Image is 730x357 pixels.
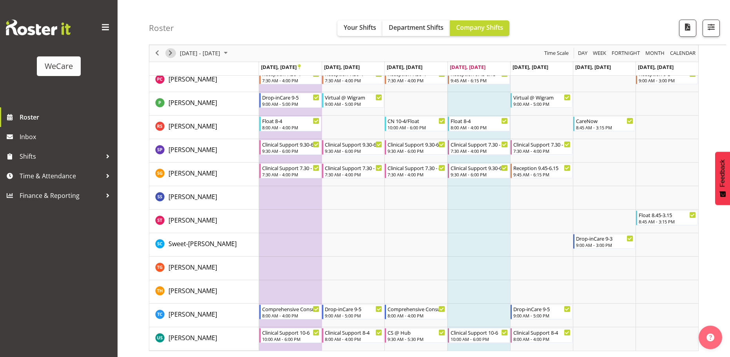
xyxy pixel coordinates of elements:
div: Virtual @ Wigram [513,93,571,101]
div: 7:30 AM - 4:00 PM [451,148,508,154]
div: Sabnam Pun"s event - Clinical Support 9.30-6 Begin From Monday, September 22, 2025 at 9:30:00 AM ... [259,140,321,155]
span: [DATE], [DATE] [387,63,422,71]
span: Inbox [20,131,114,143]
div: Float 8.45-3.15 [639,211,696,219]
button: Timeline Day [577,49,589,58]
div: Udani Senanayake"s event - Clinical Support 8-4 Begin From Tuesday, September 23, 2025 at 8:00:00... [322,328,384,343]
span: Feedback [719,159,726,187]
td: Sanjita Gurung resource [149,163,259,186]
div: Float 8-4 [262,117,319,125]
button: September 2025 [179,49,231,58]
a: Sweet-[PERSON_NAME] [168,239,237,248]
span: Time & Attendance [20,170,102,182]
div: Float 8-4 [451,117,508,125]
div: 9:00 AM - 5:00 PM [513,101,571,107]
div: Penny Clyne-Moffat"s event - Reception 9-3 Begin From Sunday, September 28, 2025 at 9:00:00 AM GM... [636,69,698,84]
span: [PERSON_NAME] [168,75,217,83]
div: Clinical Support 7.30 - 4 [388,164,445,172]
div: Clinical Support 10-6 [262,328,319,336]
span: Day [577,49,588,58]
button: Department Shifts [382,20,450,36]
div: Clinical Support 7.30 - 4 [325,164,382,172]
span: Fortnight [611,49,641,58]
div: Pooja Prabhu"s event - Virtual @ Wigram Begin From Friday, September 26, 2025 at 9:00:00 AM GMT+1... [511,93,572,108]
div: Rhianne Sharples"s event - Float 8-4 Begin From Monday, September 22, 2025 at 8:00:00 AM GMT+12:0... [259,116,321,131]
div: Clinical Support 9.30-6 [262,140,319,148]
div: Clinical Support 9.30-6 [325,140,382,148]
button: Next [165,49,176,58]
div: 8:00 AM - 4:00 PM [451,124,508,130]
a: [PERSON_NAME] [168,263,217,272]
div: 7:30 AM - 4:00 PM [262,77,319,83]
div: 7:30 AM - 4:00 PM [325,171,382,178]
div: Sanjita Gurung"s event - Clinical Support 7.30 - 4 Begin From Wednesday, September 24, 2025 at 7:... [385,163,447,178]
div: 7:30 AM - 4:00 PM [388,171,445,178]
div: 8:00 AM - 4:00 PM [325,336,382,342]
span: Month [645,49,665,58]
div: Clinical Support 8-4 [513,328,571,336]
span: [PERSON_NAME] [168,216,217,225]
div: Sabnam Pun"s event - Clinical Support 9.30-6 Begin From Wednesday, September 24, 2025 at 9:30:00 ... [385,140,447,155]
td: Sweet-Lin Chan resource [149,233,259,257]
a: [PERSON_NAME] [168,121,217,131]
button: Previous [152,49,163,58]
td: Tayah Giesbrecht resource [149,257,259,280]
div: 9:00 AM - 5:00 PM [262,101,319,107]
div: 8:00 AM - 4:00 PM [262,124,319,130]
a: [PERSON_NAME] [168,286,217,295]
a: [PERSON_NAME] [168,333,217,343]
span: [DATE] - [DATE] [179,49,221,58]
div: Sabnam Pun"s event - Clinical Support 7.30 - 4 Begin From Thursday, September 25, 2025 at 7:30:00... [448,140,510,155]
td: Pooja Prabhu resource [149,92,259,116]
div: 9:45 AM - 6:15 PM [513,171,571,178]
div: Sweet-Lin Chan"s event - Drop-inCare 9-3 Begin From Saturday, September 27, 2025 at 9:00:00 AM GM... [573,234,635,249]
div: 9:00 AM - 5:00 PM [325,312,382,319]
div: previous period [150,45,164,62]
div: Simone Turner"s event - Float 8.45-3.15 Begin From Sunday, September 28, 2025 at 8:45:00 AM GMT+1... [636,210,698,225]
div: Sanjita Gurung"s event - Clinical Support 7.30 - 4 Begin From Monday, September 22, 2025 at 7:30:... [259,163,321,178]
button: Company Shifts [450,20,509,36]
div: Sabnam Pun"s event - Clinical Support 9.30-6 Begin From Tuesday, September 23, 2025 at 9:30:00 AM... [322,140,384,155]
div: Drop-inCare 9-5 [325,305,382,313]
a: [PERSON_NAME] [168,169,217,178]
div: Clinical Support 10-6 [451,328,508,336]
div: 7:30 AM - 4:00 PM [388,77,445,83]
div: 9:00 AM - 3:00 PM [639,77,696,83]
div: Penny Clyne-Moffat"s event - Reception 7.30-4 Begin From Monday, September 22, 2025 at 7:30:00 AM... [259,69,321,84]
a: [PERSON_NAME] [168,310,217,319]
a: [PERSON_NAME] [168,145,217,154]
div: Pooja Prabhu"s event - Virtual @ Wigram Begin From Tuesday, September 23, 2025 at 9:00:00 AM GMT+... [322,93,384,108]
div: Udani Senanayake"s event - Clinical Support 10-6 Begin From Thursday, September 25, 2025 at 10:00... [448,328,510,343]
button: Your Shifts [337,20,382,36]
span: Time Scale [543,49,569,58]
img: help-xxl-2.png [706,333,714,341]
div: Clinical Support 7.30 - 4 [513,140,571,148]
div: 8:00 AM - 4:00 PM [513,336,571,342]
span: Company Shifts [456,23,503,32]
span: Your Shifts [344,23,376,32]
button: Fortnight [610,49,641,58]
div: Clinical Support 7.30 - 4 [262,164,319,172]
a: [PERSON_NAME] [168,98,217,107]
div: 9:30 AM - 6:00 PM [451,171,508,178]
div: 9:45 AM - 6:15 PM [451,77,508,83]
div: 9:30 AM - 6:00 PM [262,148,319,154]
span: [DATE], [DATE] [575,63,611,71]
button: Timeline Week [592,49,608,58]
div: 9:00 AM - 5:00 PM [325,101,382,107]
div: 10:00 AM - 6:00 PM [451,336,508,342]
td: Rhianne Sharples resource [149,116,259,139]
div: 8:45 AM - 3:15 PM [576,124,633,130]
span: calendar [669,49,696,58]
td: Penny Clyne-Moffat resource [149,69,259,92]
div: Clinical Support 8-4 [325,328,382,336]
div: 7:30 AM - 4:00 PM [325,77,382,83]
td: Tillie Hollyer resource [149,280,259,304]
button: Month [669,49,697,58]
button: Time Scale [543,49,570,58]
span: [DATE], [DATE] [261,63,301,71]
span: [DATE], [DATE] [450,63,485,71]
